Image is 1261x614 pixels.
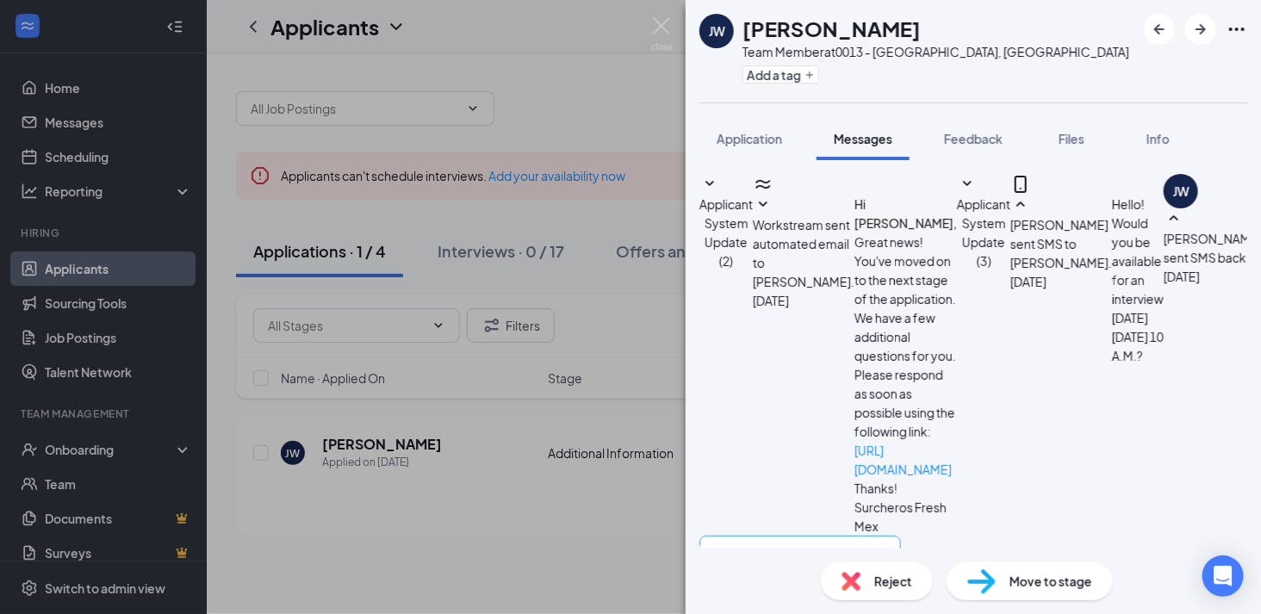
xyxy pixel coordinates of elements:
[854,233,957,308] p: Great news! You've moved on to the next stage of the application.
[1144,14,1175,45] button: ArrowLeftNew
[1164,208,1184,229] svg: SmallChevronUp
[854,308,957,441] p: We have a few additional questions for you. Please respond as soon as possible using the followin...
[1185,14,1216,45] button: ArrowRight
[753,291,789,310] span: [DATE]
[804,70,815,80] svg: Plus
[874,572,912,591] span: Reject
[1164,267,1200,286] span: [DATE]
[854,195,957,233] h4: Hi [PERSON_NAME],
[957,196,1010,269] span: Applicant System Update (3)
[709,22,725,40] div: JW
[854,479,957,498] p: Thanks!
[957,174,978,195] svg: SmallChevronDown
[1010,174,1031,195] svg: MobileSms
[834,131,892,146] span: Messages
[1202,555,1244,597] div: Open Intercom Messenger
[753,195,773,215] svg: SmallChevronDown
[742,43,1129,60] div: Team Member at 0013 - [GEOGRAPHIC_DATA], [GEOGRAPHIC_DATA]
[699,196,753,269] span: Applicant System Update (2)
[1173,183,1190,200] div: JW
[1010,195,1031,215] svg: SmallChevronUp
[1010,272,1047,291] span: [DATE]
[699,174,753,270] button: SmallChevronDownApplicant System Update (2)
[753,217,854,289] span: Workstream sent automated email to [PERSON_NAME].
[1009,572,1092,591] span: Move to stage
[1010,217,1112,270] span: [PERSON_NAME] sent SMS to [PERSON_NAME].
[1190,19,1211,40] svg: ArrowRight
[1112,196,1164,363] span: Hello! Would you be available for an interview [DATE][DATE] 10 A.M.?
[1059,131,1084,146] span: Files
[742,14,921,43] h1: [PERSON_NAME]
[742,65,819,84] button: PlusAdd a tag
[699,174,720,195] svg: SmallChevronDown
[854,443,952,477] a: [URL][DOMAIN_NAME]
[944,131,1003,146] span: Feedback
[854,498,957,536] p: Surcheros Fresh Mex
[717,131,782,146] span: Application
[1146,131,1170,146] span: Info
[1227,19,1247,40] svg: Ellipses
[957,174,1010,270] button: SmallChevronDownApplicant System Update (3)
[1149,19,1170,40] svg: ArrowLeftNew
[753,174,773,195] svg: WorkstreamLogo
